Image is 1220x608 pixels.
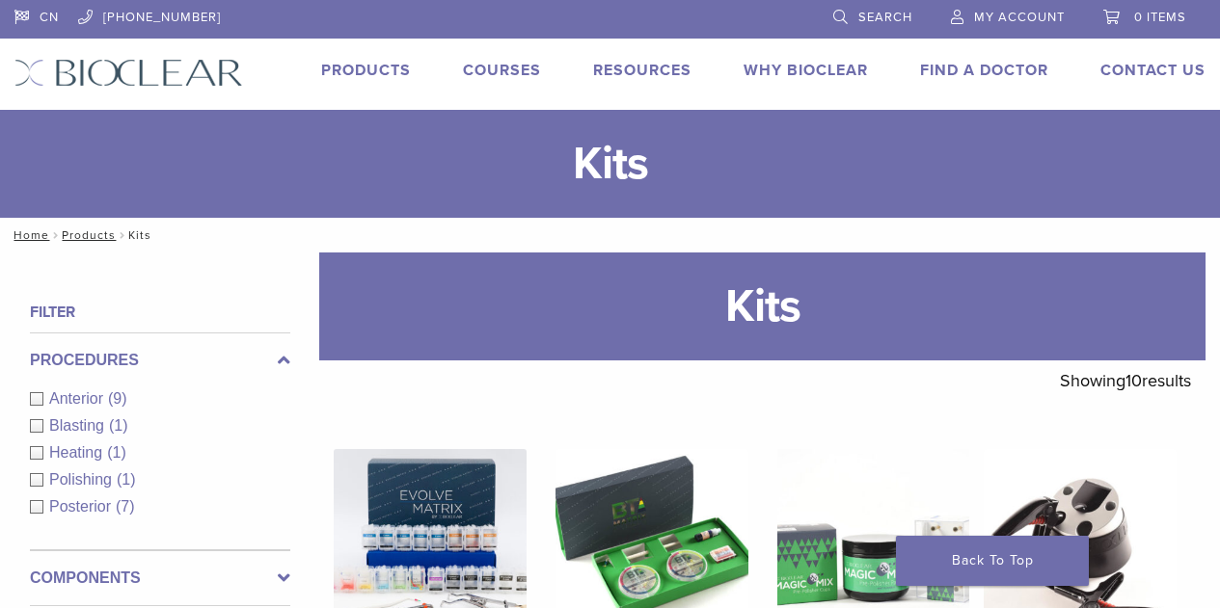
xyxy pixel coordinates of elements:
[14,59,243,87] img: Bioclear
[116,498,135,515] span: (7)
[30,567,290,590] label: Components
[920,61,1048,80] a: Find A Doctor
[1100,61,1206,80] a: Contact Us
[107,444,126,461] span: (1)
[896,536,1089,586] a: Back To Top
[463,61,541,80] a: Courses
[858,10,912,25] span: Search
[49,230,62,240] span: /
[117,471,136,488] span: (1)
[30,301,290,324] h4: Filter
[49,498,116,515] span: Posterior
[321,61,411,80] a: Products
[1125,370,1142,391] span: 10
[108,390,127,407] span: (9)
[49,417,109,434] span: Blasting
[1134,10,1186,25] span: 0 items
[1060,360,1191,401] p: Showing results
[974,10,1065,25] span: My Account
[116,230,128,240] span: /
[319,252,1206,360] h1: Kits
[593,61,691,80] a: Resources
[30,349,290,372] label: Procedures
[62,228,116,242] a: Products
[744,61,868,80] a: Why Bioclear
[49,471,117,488] span: Polishing
[8,228,49,242] a: Home
[49,444,107,461] span: Heating
[49,390,108,407] span: Anterior
[109,417,128,434] span: (1)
